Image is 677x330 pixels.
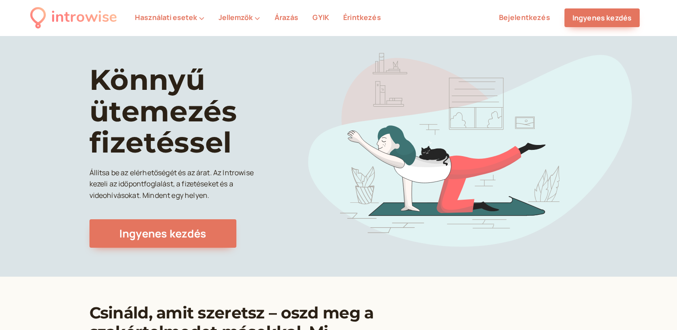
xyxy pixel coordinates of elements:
font: Ingyenes kezdés [119,226,207,241]
a: Árazás [274,12,298,22]
iframe: Chat Widget [517,227,677,330]
font: Használati esetek [135,12,197,22]
font: Könnyű ütemezés [89,62,237,128]
div: Csevegés widget [517,227,677,330]
div: introwise [51,5,117,30]
button: Jellemzők [219,13,260,21]
a: Bejelentkezés [499,12,550,22]
button: Használati esetek [135,13,204,21]
font: Állítsa be az elérhetőségét és az árat. Az Introwise kezeli az időpontfoglalást, a fizetéseket és... [89,168,254,201]
a: Ingyenes kezdés [89,219,236,248]
font: Ingyenes kezdés [572,13,632,23]
font: fizetéssel [89,125,232,160]
a: Ingyenes kezdés [564,8,640,27]
a: GYIK [312,12,329,22]
a: introwise [30,5,117,30]
a: Érintkezés [343,12,381,22]
font: Jellemzők [219,12,253,22]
